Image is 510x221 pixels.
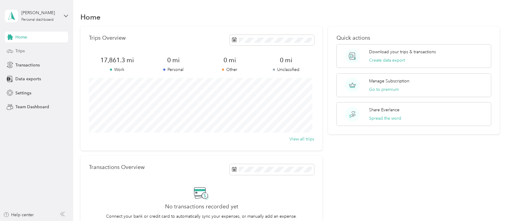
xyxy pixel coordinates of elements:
[89,164,145,170] p: Transactions Overview
[336,35,491,41] p: Quick actions
[202,56,258,64] span: 0 mi
[106,213,297,219] p: Connect your bank or credit card to automatically sync your expenses, or manually add an expense.
[21,18,54,22] div: Personal dashboard
[202,66,258,73] p: Other
[145,56,202,64] span: 0 mi
[289,136,314,142] button: View all trips
[369,57,405,63] button: Create data export
[145,66,202,73] p: Personal
[15,62,40,68] span: Transactions
[15,34,27,40] span: Home
[15,104,49,110] span: Team Dashboard
[15,48,25,54] span: Trips
[258,66,314,73] p: Unclassified
[369,49,436,55] p: Download your trips & transactions
[89,35,126,41] p: Trips Overview
[476,187,510,221] iframe: Everlance-gr Chat Button Frame
[89,66,145,73] p: Work
[3,212,34,218] button: Help center
[369,107,399,113] p: Share Everlance
[80,14,101,20] h1: Home
[21,10,59,16] div: [PERSON_NAME]
[369,78,409,84] p: Manage Subscription
[369,115,401,121] button: Spread the word
[369,86,399,93] button: Go to premium
[165,204,238,210] h2: No transactions recorded yet
[15,90,31,96] span: Settings
[89,56,145,64] span: 17,861.3 mi
[15,76,41,82] span: Data exports
[258,56,314,64] span: 0 mi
